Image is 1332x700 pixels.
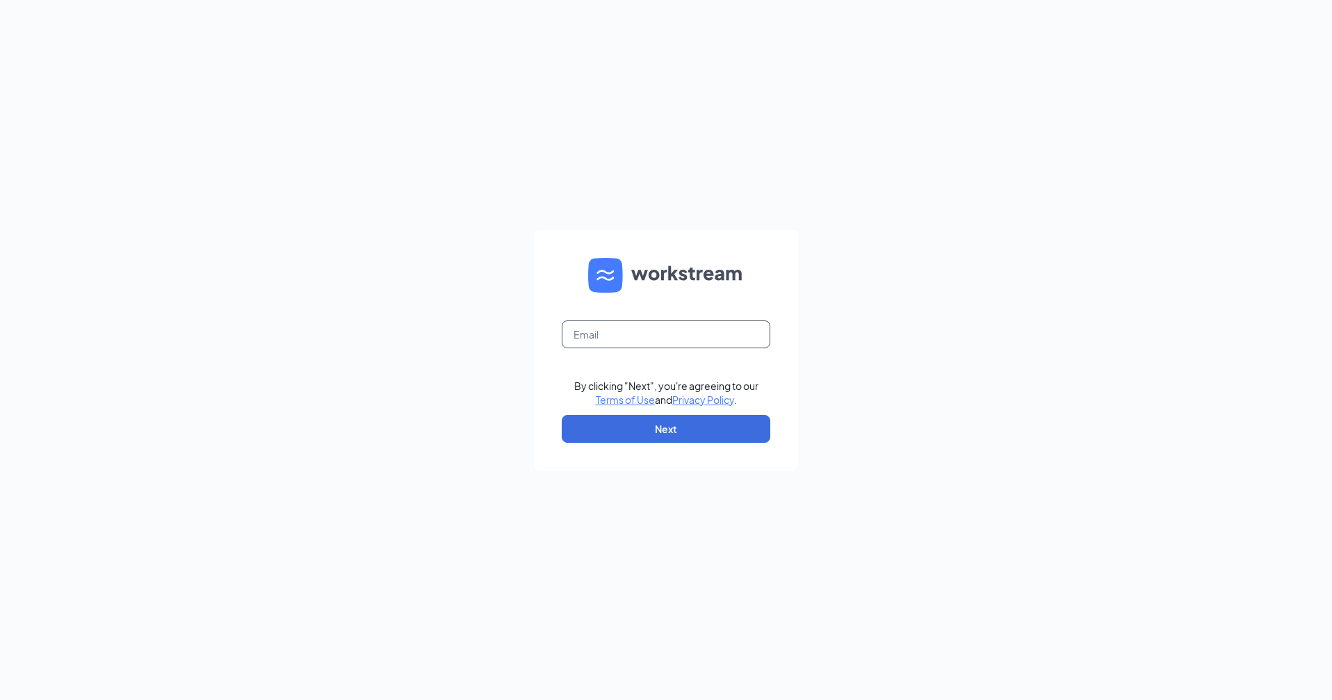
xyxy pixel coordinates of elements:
div: By clicking "Next", you're agreeing to our and . [574,379,758,407]
button: Next [562,415,770,443]
img: WS logo and Workstream text [588,258,744,293]
a: Terms of Use [596,393,655,406]
a: Privacy Policy [672,393,734,406]
input: Email [562,320,770,348]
